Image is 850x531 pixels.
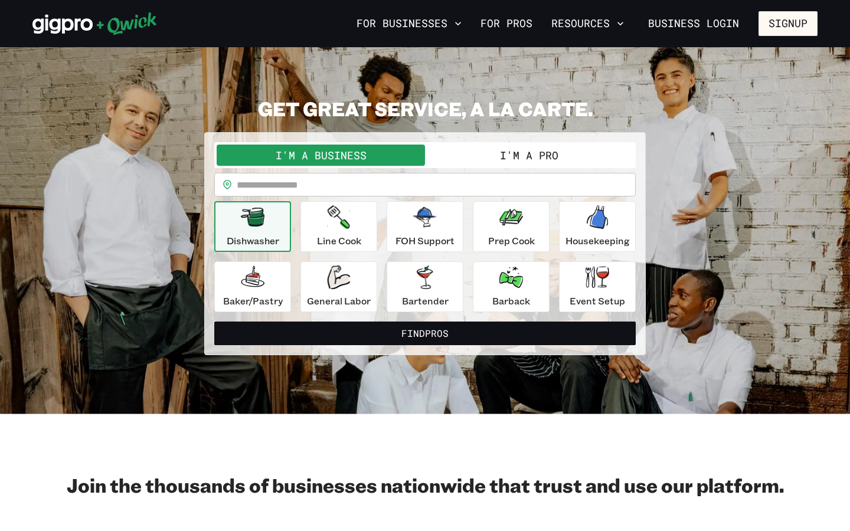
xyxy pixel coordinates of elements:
button: I'm a Pro [425,145,633,166]
button: Baker/Pastry [214,261,291,312]
button: General Labor [300,261,377,312]
button: Housekeeping [559,201,636,252]
p: Bartender [402,294,449,308]
p: Dishwasher [227,234,279,248]
a: Business Login [638,11,749,36]
button: For Businesses [352,14,466,34]
button: FOH Support [387,201,463,252]
button: Event Setup [559,261,636,312]
h2: Join the thousands of businesses nationwide that trust and use our platform. [32,473,818,497]
button: Prep Cook [473,201,550,252]
h2: GET GREAT SERVICE, A LA CARTE. [204,97,646,120]
a: For Pros [476,14,537,34]
p: Baker/Pastry [223,294,283,308]
p: Event Setup [570,294,625,308]
button: I'm a Business [217,145,425,166]
button: Resources [547,14,629,34]
button: Line Cook [300,201,377,252]
button: Barback [473,261,550,312]
p: Line Cook [317,234,361,248]
p: General Labor [307,294,371,308]
button: Signup [759,11,818,36]
p: Barback [492,294,530,308]
button: Bartender [387,261,463,312]
button: FindPros [214,322,636,345]
p: Prep Cook [488,234,535,248]
p: FOH Support [395,234,455,248]
button: Dishwasher [214,201,291,252]
p: Housekeeping [565,234,630,248]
